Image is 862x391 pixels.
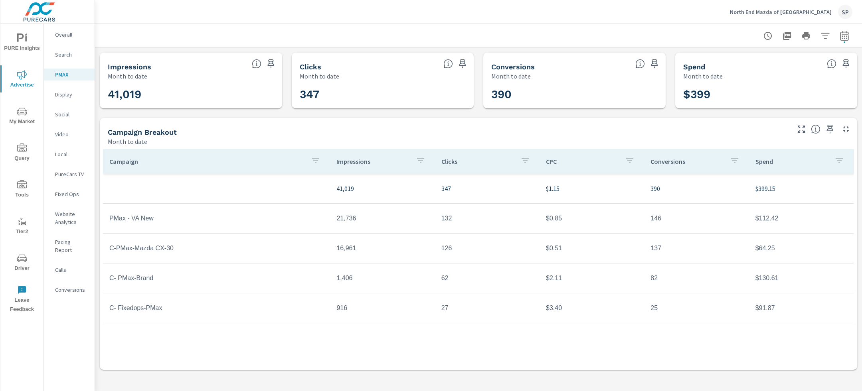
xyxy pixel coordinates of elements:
[3,107,41,126] span: My Market
[44,128,95,140] div: Video
[300,71,339,81] p: Month to date
[44,148,95,160] div: Local
[109,157,304,165] p: Campaign
[330,298,435,318] td: 916
[683,63,705,71] h5: Spend
[55,238,88,254] p: Pacing Report
[3,70,41,90] span: Advertise
[491,71,531,81] p: Month to date
[3,285,41,314] span: Leave Feedback
[3,180,41,200] span: Tools
[683,88,850,101] h3: $399
[644,238,749,258] td: 137
[44,88,95,100] div: Display
[650,157,723,165] p: Conversions
[44,284,95,296] div: Conversions
[103,208,330,228] td: PMax - VA New
[330,268,435,288] td: 1,406
[336,157,409,165] p: Impressions
[108,128,177,136] h5: Campaign Breakout
[540,268,644,288] td: $2.11
[108,71,147,81] p: Month to date
[435,208,540,228] td: 132
[435,238,540,258] td: 126
[3,217,41,236] span: Tier2
[103,298,330,318] td: C- Fixedops-PMax
[55,150,88,158] p: Local
[55,31,88,39] p: Overall
[811,124,820,134] span: This is a summary of PMAX performance results by campaign. Each column can be sorted.
[103,268,330,288] td: C- PMax-Brand
[55,266,88,274] p: Calls
[44,29,95,41] div: Overall
[546,157,619,165] p: CPC
[779,28,795,44] button: "Export Report to PDF"
[336,184,428,193] p: 41,019
[55,210,88,226] p: Website Analytics
[827,59,836,69] span: The amount of money spent on advertising during the period.
[644,268,749,288] td: 82
[755,184,847,193] p: $399.15
[55,190,88,198] p: Fixed Ops
[252,59,261,69] span: The number of times an ad was shown on your behalf.
[838,5,852,19] div: SP
[265,57,277,70] span: Save this to your personalized report
[491,63,535,71] h5: Conversions
[683,71,723,81] p: Month to date
[456,57,469,70] span: Save this to your personalized report
[755,157,828,165] p: Spend
[55,130,88,138] p: Video
[108,137,147,146] p: Month to date
[55,71,88,79] p: PMAX
[108,63,151,71] h5: Impressions
[55,286,88,294] p: Conversions
[798,28,814,44] button: Print Report
[540,298,644,318] td: $3.40
[330,238,435,258] td: 16,961
[795,123,808,136] button: Make Fullscreen
[644,208,749,228] td: 146
[44,208,95,228] div: Website Analytics
[44,69,95,81] div: PMAX
[108,88,274,101] h3: 41,019
[491,88,658,101] h3: 390
[55,51,88,59] p: Search
[840,123,852,136] button: Minimize Widget
[730,8,832,16] p: North End Mazda of [GEOGRAPHIC_DATA]
[55,110,88,118] p: Social
[749,268,854,288] td: $130.61
[44,188,95,200] div: Fixed Ops
[441,184,533,193] p: 347
[55,90,88,98] p: Display
[44,108,95,120] div: Social
[441,157,514,165] p: Clicks
[300,88,466,101] h3: 347
[824,123,836,136] span: Save this to your personalized report
[55,170,88,178] p: PureCars TV
[443,59,453,69] span: The number of times an ad was clicked by a consumer.
[749,238,854,258] td: $64.25
[3,143,41,163] span: Query
[103,238,330,258] td: C-PMax-Mazda CX-30
[817,28,833,44] button: Apply Filters
[44,49,95,61] div: Search
[435,268,540,288] td: 62
[749,298,854,318] td: $91.87
[546,184,638,193] p: $1.15
[44,264,95,276] div: Calls
[44,236,95,256] div: Pacing Report
[540,238,644,258] td: $0.51
[644,298,749,318] td: 25
[44,168,95,180] div: PureCars TV
[435,298,540,318] td: 27
[3,33,41,53] span: PURE Insights
[635,59,645,69] span: Total Conversions include Actions, Leads and Unmapped.
[650,184,742,193] p: 390
[0,24,43,317] div: nav menu
[840,57,852,70] span: Save this to your personalized report
[648,57,661,70] span: Save this to your personalized report
[749,208,854,228] td: $112.42
[300,63,321,71] h5: Clicks
[3,253,41,273] span: Driver
[330,208,435,228] td: 21,736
